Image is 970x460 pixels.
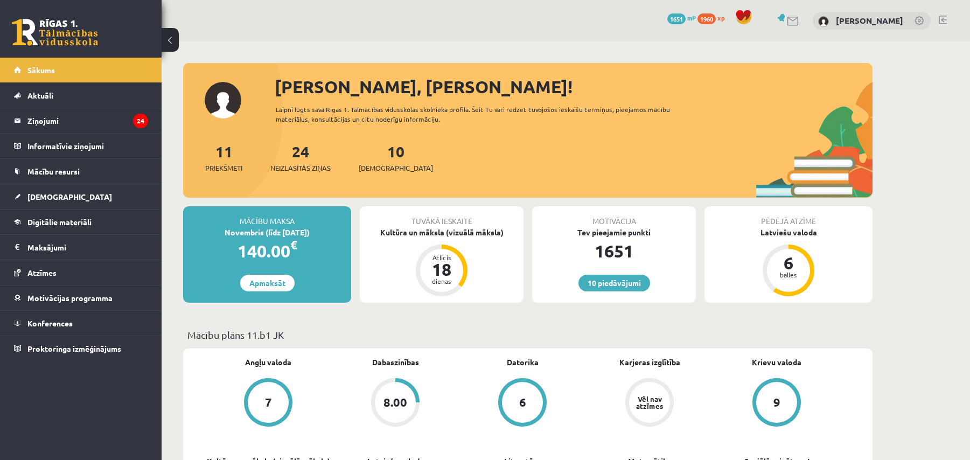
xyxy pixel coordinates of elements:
div: Tev pieejamie punkti [532,227,696,238]
img: Kristina Ishchenko [818,16,829,27]
span: 1651 [667,13,686,24]
div: Motivācija [532,206,696,227]
a: Aktuāli [14,83,148,108]
a: Datorika [507,357,539,368]
a: 10[DEMOGRAPHIC_DATA] [359,142,433,173]
span: [DEMOGRAPHIC_DATA] [359,163,433,173]
a: [DEMOGRAPHIC_DATA] [14,184,148,209]
a: Motivācijas programma [14,285,148,310]
a: 8.00 [332,378,459,429]
div: 8.00 [383,396,407,408]
a: Dabaszinības [372,357,419,368]
div: Vēl nav atzīmes [634,395,665,409]
a: Rīgas 1. Tālmācības vidusskola [12,19,98,46]
a: Latviešu valoda 6 balles [704,227,873,298]
span: Neizlasītās ziņas [270,163,331,173]
div: [PERSON_NAME], [PERSON_NAME]! [275,74,873,100]
a: 6 [459,378,586,429]
a: Karjeras izglītība [619,357,680,368]
a: 1960 xp [697,13,730,22]
a: [PERSON_NAME] [836,15,903,26]
div: Laipni lūgts savā Rīgas 1. Tālmācības vidusskolas skolnieka profilā. Šeit Tu vari redzēt tuvojošo... [276,104,689,124]
a: Atzīmes [14,260,148,285]
i: 24 [133,114,148,128]
a: Ziņojumi24 [14,108,148,133]
div: Latviešu valoda [704,227,873,238]
span: Atzīmes [27,268,57,277]
span: 1960 [697,13,716,24]
div: 9 [773,396,780,408]
span: Aktuāli [27,90,53,100]
div: 18 [425,261,458,278]
a: Konferences [14,311,148,336]
a: Maksājumi [14,235,148,260]
a: Vēl nav atzīmes [586,378,713,429]
span: Digitālie materiāli [27,217,92,227]
div: Mācību maksa [183,206,351,227]
a: 7 [205,378,332,429]
span: Konferences [27,318,73,328]
div: 1651 [532,238,696,264]
div: 140.00 [183,238,351,264]
a: Krievu valoda [752,357,801,368]
a: 9 [713,378,840,429]
span: Mācību resursi [27,166,80,176]
div: Tuvākā ieskaite [360,206,524,227]
div: Atlicis [425,254,458,261]
div: Pēdējā atzīme [704,206,873,227]
legend: Informatīvie ziņojumi [27,134,148,158]
a: 1651 mP [667,13,696,22]
legend: Ziņojumi [27,108,148,133]
div: 7 [265,396,272,408]
div: 6 [519,396,526,408]
a: Proktoringa izmēģinājums [14,336,148,361]
span: Motivācijas programma [27,293,113,303]
p: Mācību plāns 11.b1 JK [187,327,868,342]
a: Informatīvie ziņojumi [14,134,148,158]
span: Proktoringa izmēģinājums [27,344,121,353]
a: Sākums [14,58,148,82]
a: 11Priekšmeti [205,142,242,173]
a: Kultūra un māksla (vizuālā māksla) Atlicis 18 dienas [360,227,524,298]
a: 10 piedāvājumi [578,275,650,291]
legend: Maksājumi [27,235,148,260]
span: € [290,237,297,253]
div: Kultūra un māksla (vizuālā māksla) [360,227,524,238]
div: dienas [425,278,458,284]
span: mP [687,13,696,22]
div: Novembris (līdz [DATE]) [183,227,351,238]
a: 24Neizlasītās ziņas [270,142,331,173]
span: Priekšmeti [205,163,242,173]
a: Angļu valoda [245,357,291,368]
div: balles [772,271,805,278]
a: Digitālie materiāli [14,210,148,234]
a: Apmaksāt [240,275,295,291]
div: 6 [772,254,805,271]
span: xp [717,13,724,22]
span: [DEMOGRAPHIC_DATA] [27,192,112,201]
a: Mācību resursi [14,159,148,184]
span: Sākums [27,65,55,75]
